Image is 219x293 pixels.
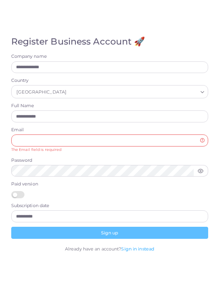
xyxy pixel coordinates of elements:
span: [GEOGRAPHIC_DATA] [16,88,68,96]
label: Full Name [11,103,208,109]
div: Search for option [11,85,208,98]
span: Already have an account? [65,246,122,252]
label: Company name [11,53,208,60]
label: Country [11,77,208,84]
label: Paid version [11,181,208,187]
label: Password [11,157,208,164]
h4: Register Business Account 🚀 [11,37,208,47]
input: Search for option [69,87,197,96]
button: Sign up [11,227,208,239]
a: Sign in instead [121,246,154,252]
small: The Email field is required [11,147,62,152]
label: Email [11,127,208,133]
label: Subscription date [11,203,208,209]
